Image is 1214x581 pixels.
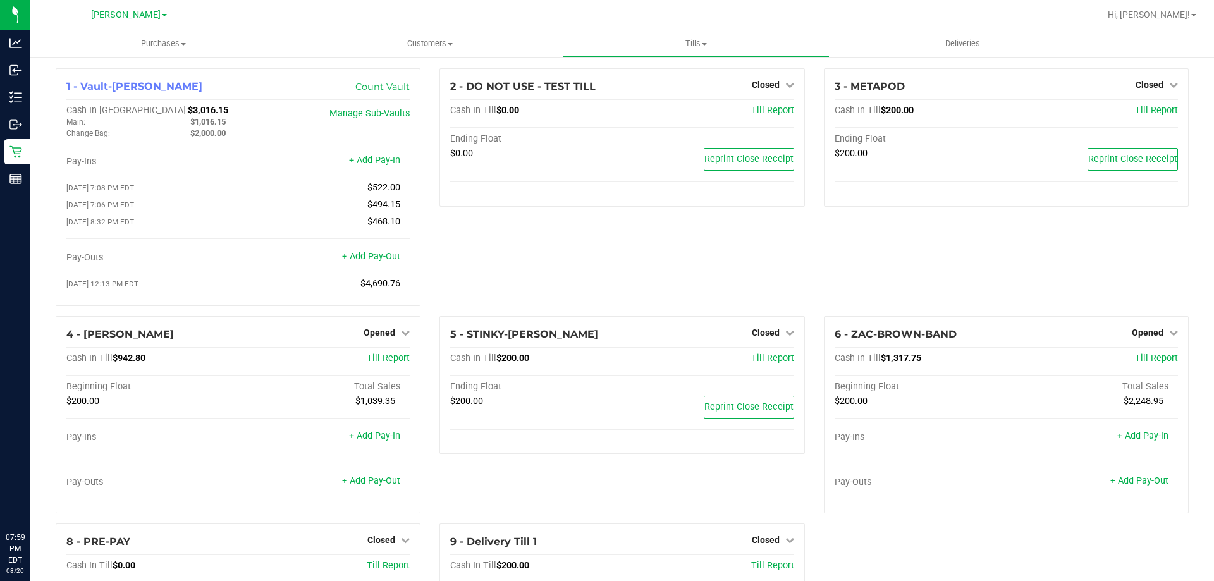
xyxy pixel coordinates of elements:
span: $1,317.75 [881,353,921,364]
span: Reprint Close Receipt [704,401,794,412]
span: $3,016.15 [188,105,228,116]
button: Reprint Close Receipt [704,148,794,171]
div: Ending Float [450,133,622,145]
span: $200.00 [835,148,868,159]
span: Cash In Till [66,353,113,364]
span: $494.15 [367,199,400,210]
span: $468.10 [367,216,400,227]
span: $200.00 [835,396,868,407]
span: Cash In Till [835,353,881,364]
span: Reprint Close Receipt [704,154,794,164]
span: $0.00 [113,560,135,571]
span: Cash In Till [450,105,496,116]
span: $200.00 [496,353,529,364]
span: 3 - METAPOD [835,80,905,92]
div: Pay-Ins [66,156,238,168]
span: Purchases [30,38,297,49]
span: Reprint Close Receipt [1088,154,1177,164]
div: Total Sales [238,381,410,393]
a: + Add Pay-Out [342,251,400,262]
button: Reprint Close Receipt [704,396,794,419]
span: Change Bag: [66,129,110,138]
div: Ending Float [450,381,622,393]
span: Hi, [PERSON_NAME]! [1108,9,1190,20]
span: $0.00 [450,148,473,159]
span: [DATE] 8:32 PM EDT [66,217,134,226]
iframe: Resource center [13,480,51,518]
span: Closed [752,535,780,545]
inline-svg: Retail [9,145,22,158]
a: Tills [563,30,829,57]
a: Till Report [367,560,410,571]
span: [DATE] 7:08 PM EDT [66,183,134,192]
span: $200.00 [496,560,529,571]
span: Closed [367,535,395,545]
div: Pay-Ins [835,432,1007,443]
span: Closed [752,80,780,90]
span: $2,248.95 [1124,396,1163,407]
a: + Add Pay-In [349,155,400,166]
a: Manage Sub-Vaults [329,108,410,119]
span: $2,000.00 [190,128,226,138]
a: Till Report [1135,353,1178,364]
div: Pay-Outs [66,477,238,488]
a: + Add Pay-In [349,431,400,441]
a: + Add Pay-Out [342,475,400,486]
inline-svg: Analytics [9,37,22,49]
inline-svg: Inbound [9,64,22,76]
a: Deliveries [830,30,1096,57]
span: $0.00 [496,105,519,116]
div: Pay-Outs [66,252,238,264]
span: Cash In Till [835,105,881,116]
span: Opened [1132,327,1163,338]
a: Customers [297,30,563,57]
inline-svg: Reports [9,173,22,185]
a: Count Vault [355,81,410,92]
span: Cash In [GEOGRAPHIC_DATA]: [66,105,188,116]
inline-svg: Outbound [9,118,22,131]
span: 2 - DO NOT USE - TEST TILL [450,80,596,92]
span: [DATE] 7:06 PM EDT [66,200,134,209]
span: Cash In Till [450,353,496,364]
span: $942.80 [113,353,145,364]
div: Beginning Float [835,381,1007,393]
span: $200.00 [450,396,483,407]
span: $1,039.35 [355,396,395,407]
span: 1 - Vault-[PERSON_NAME] [66,80,202,92]
span: Opened [364,327,395,338]
inline-svg: Inventory [9,91,22,104]
a: Till Report [751,560,794,571]
p: 07:59 PM EDT [6,532,25,566]
span: Main: [66,118,85,126]
a: Purchases [30,30,297,57]
div: Pay-Outs [835,477,1007,488]
span: Tills [563,38,828,49]
div: Beginning Float [66,381,238,393]
div: Ending Float [835,133,1007,145]
button: Reprint Close Receipt [1088,148,1178,171]
span: $1,016.15 [190,117,226,126]
a: Till Report [751,105,794,116]
span: Cash In Till [450,560,496,571]
span: [DATE] 12:13 PM EDT [66,279,138,288]
a: Till Report [1135,105,1178,116]
a: + Add Pay-In [1117,431,1168,441]
span: [PERSON_NAME] [91,9,161,20]
span: $522.00 [367,182,400,193]
span: Cash In Till [66,560,113,571]
span: Closed [752,327,780,338]
a: Till Report [367,353,410,364]
div: Pay-Ins [66,432,238,443]
span: 5 - STINKY-[PERSON_NAME] [450,328,598,340]
div: Total Sales [1006,381,1178,393]
p: 08/20 [6,566,25,575]
a: Till Report [751,353,794,364]
span: Closed [1136,80,1163,90]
